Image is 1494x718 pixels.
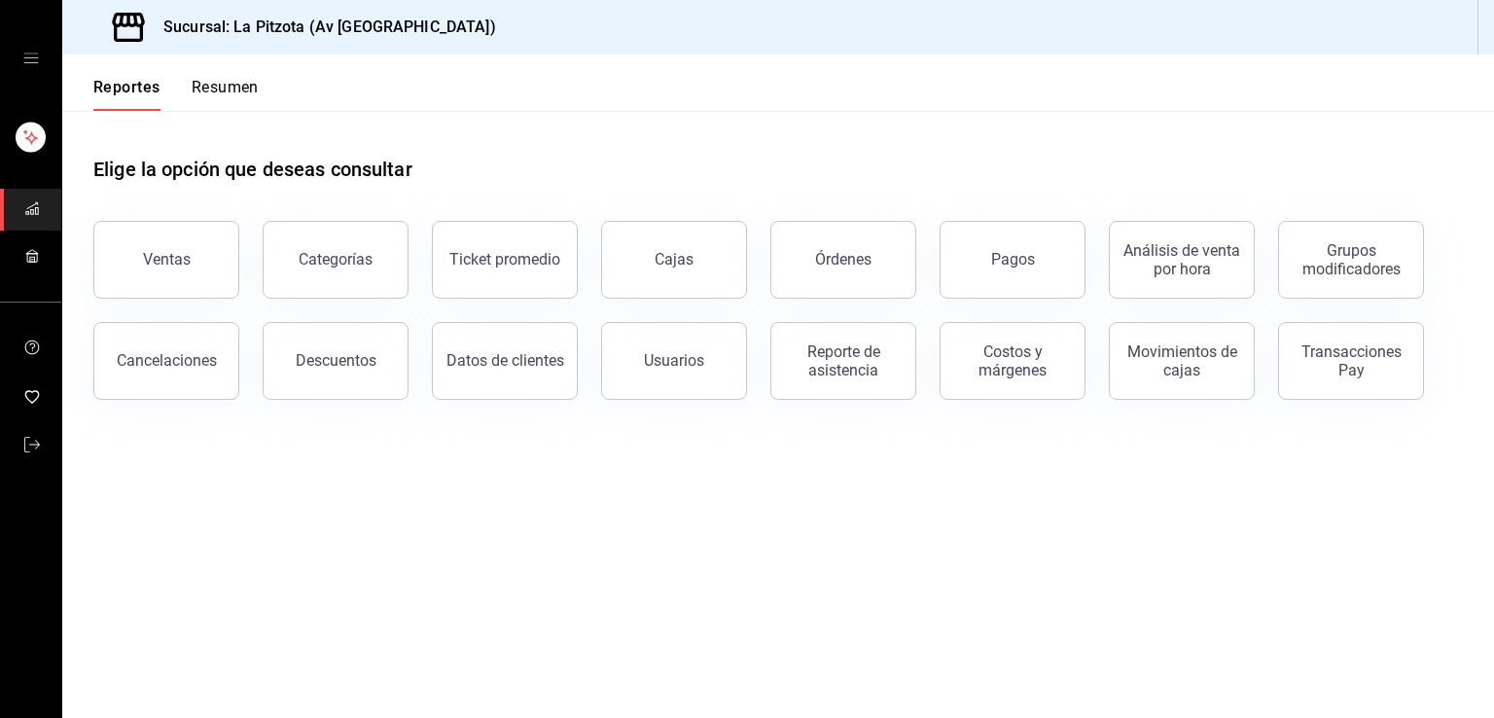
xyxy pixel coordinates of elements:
[299,250,373,269] div: Categorías
[815,250,871,269] div: Órdenes
[1109,322,1255,400] button: Movimientos de cajas
[117,351,217,370] div: Cancelaciones
[93,155,412,184] h1: Elige la opción que deseas consultar
[449,250,560,269] div: Ticket promedio
[783,342,904,379] div: Reporte de asistencia
[93,78,160,111] button: Reportes
[1121,241,1242,278] div: Análisis de venta por hora
[952,342,1073,379] div: Costos y márgenes
[1291,342,1411,379] div: Transacciones Pay
[655,250,694,269] div: Cajas
[1291,241,1411,278] div: Grupos modificadores
[644,351,704,370] div: Usuarios
[143,250,191,269] div: Ventas
[432,322,578,400] button: Datos de clientes
[23,51,39,66] button: open drawer
[192,78,259,111] button: Resumen
[432,221,578,299] button: Ticket promedio
[940,221,1085,299] button: Pagos
[770,221,916,299] button: Órdenes
[93,221,239,299] button: Ventas
[1109,221,1255,299] button: Análisis de venta por hora
[263,322,409,400] button: Descuentos
[148,16,496,39] h3: Sucursal: La Pitzota (Av [GEOGRAPHIC_DATA])
[446,351,564,370] div: Datos de clientes
[940,322,1085,400] button: Costos y márgenes
[601,221,747,299] button: Cajas
[93,322,239,400] button: Cancelaciones
[1278,322,1424,400] button: Transacciones Pay
[991,250,1035,269] div: Pagos
[93,78,259,111] div: navigation tabs
[296,351,376,370] div: Descuentos
[1278,221,1424,299] button: Grupos modificadores
[770,322,916,400] button: Reporte de asistencia
[1121,342,1242,379] div: Movimientos de cajas
[263,221,409,299] button: Categorías
[601,322,747,400] button: Usuarios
